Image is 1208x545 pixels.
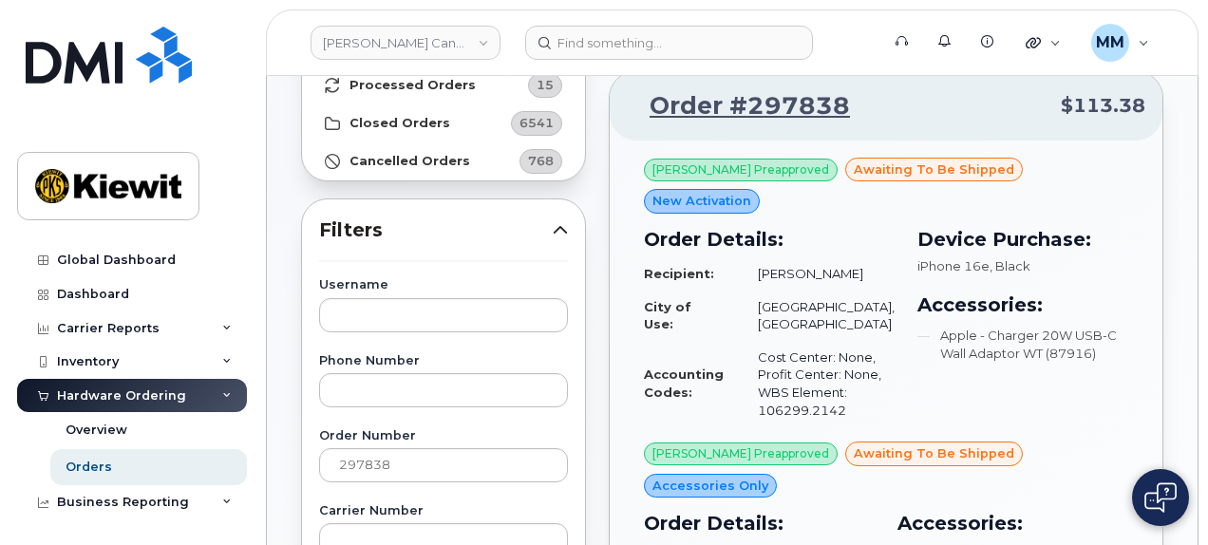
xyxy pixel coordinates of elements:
span: $113.38 [1061,92,1145,120]
span: New Activation [652,192,751,210]
h3: Accessories: [917,291,1128,319]
span: iPhone 16e [917,258,990,273]
span: , Black [990,258,1030,273]
td: [PERSON_NAME] [741,257,895,291]
strong: Closed Orders [349,116,450,131]
a: Kiewit Canada Inc [311,26,500,60]
span: Filters [319,216,553,244]
span: awaiting to be shipped [854,444,1014,462]
h3: Device Purchase: [917,225,1128,254]
span: 768 [528,152,554,170]
h3: Order Details: [644,509,875,537]
input: Find something... [525,26,813,60]
a: Order #297838 [627,89,850,123]
span: 6541 [519,114,554,132]
img: Open chat [1144,482,1177,513]
li: Apple - Charger 20W USB-C Wall Adaptor WT (87916) [917,327,1128,362]
td: [GEOGRAPHIC_DATA], [GEOGRAPHIC_DATA] [741,291,895,341]
label: Phone Number [319,355,568,367]
a: Closed Orders6541 [302,104,585,142]
span: [PERSON_NAME] Preapproved [652,445,829,462]
span: Accessories Only [652,477,768,495]
div: Michael Manahan [1078,24,1162,62]
div: Quicklinks [1012,24,1074,62]
h3: Order Details: [644,225,895,254]
label: Order Number [319,430,568,442]
label: Carrier Number [319,505,568,517]
strong: Cancelled Orders [349,154,470,169]
a: Processed Orders15 [302,66,585,104]
strong: Processed Orders [349,78,476,93]
span: 15 [537,76,554,94]
strong: Accounting Codes: [644,366,724,400]
h3: Accessories: [897,509,1128,537]
strong: City of Use: [644,299,691,332]
span: awaiting to be shipped [854,160,1014,179]
span: MM [1096,31,1124,54]
strong: Recipient: [644,266,714,281]
span: [PERSON_NAME] Preapproved [652,161,829,179]
a: Cancelled Orders768 [302,142,585,180]
td: Cost Center: None, Profit Center: None, WBS Element: 106299.2142 [741,341,895,426]
label: Username [319,279,568,291]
